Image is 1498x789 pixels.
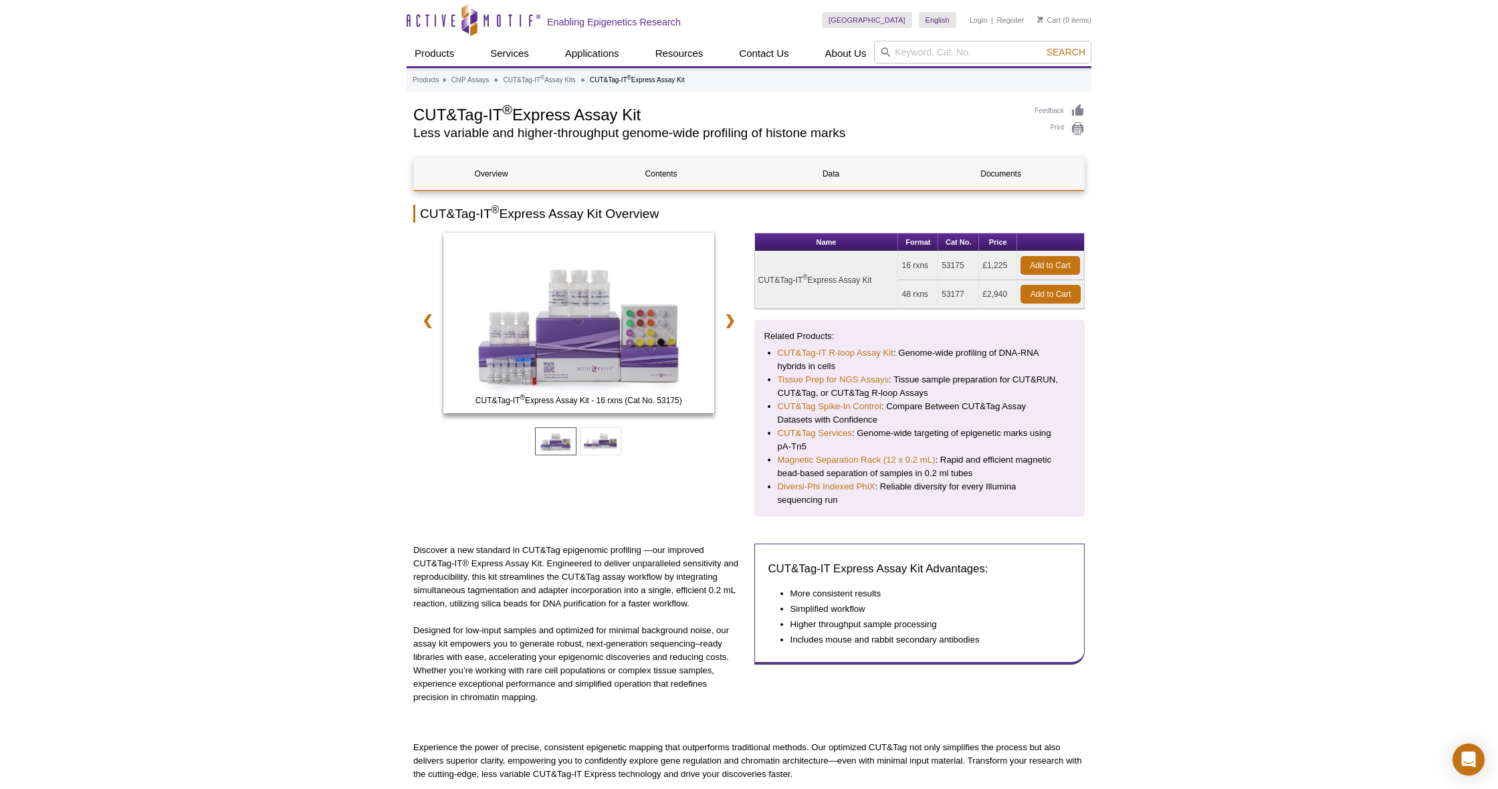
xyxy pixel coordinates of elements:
[979,251,1017,280] td: £1,225
[764,330,1075,343] p: Related Products:
[407,41,462,66] a: Products
[1035,104,1085,118] a: Feedback
[413,305,442,336] a: ❮
[414,158,568,190] a: Overview
[898,233,938,251] th: Format
[817,41,875,66] a: About Us
[413,127,1021,139] h2: Less variable and higher-throughput genome-wide profiling of histone marks
[413,624,744,704] p: Designed for low-input samples and optimized for minimal background noise, our assay kit empowers...
[647,41,712,66] a: Resources
[584,158,738,190] a: Contents
[938,251,979,280] td: 53175
[790,633,1058,647] li: Includes mouse and rabbit secondary antibodies
[778,427,852,440] a: CUT&Tag Services
[1037,15,1061,25] a: Cart
[778,480,875,493] a: Diversi-Phi Indexed PhiX
[991,12,993,28] li: |
[790,587,1058,600] li: More consistent results
[938,233,979,251] th: Cat No.
[413,205,1085,223] h2: CUT&Tag-IT Express Assay Kit Overview
[898,251,938,280] td: 16 rxns
[492,204,500,215] sup: ®
[413,74,439,86] a: Products
[581,76,585,84] li: »
[716,305,744,336] a: ❯
[494,76,498,84] li: »
[413,741,1085,781] p: Experience the power of precise, consistent epigenetic mapping that outperforms traditional metho...
[413,104,1021,124] h1: CUT&Tag-IT Express Assay Kit
[778,346,893,360] a: CUT&Tag-IT R-loop Assay Kit
[590,76,685,84] li: CUT&Tag-IT Express Assay Kit
[1037,12,1091,28] li: (0 items)
[755,233,899,251] th: Name
[1453,744,1485,776] div: Open Intercom Messenger
[778,400,881,413] a: CUT&Tag Spike-In Control
[979,233,1017,251] th: Price
[1043,46,1089,58] button: Search
[970,15,988,25] a: Login
[778,480,1062,507] li: : Reliable diversity for every Illumina sequencing run
[996,15,1024,25] a: Register
[1037,16,1043,23] img: Your Cart
[898,280,938,309] td: 48 rxns
[1035,122,1085,136] a: Print
[938,280,979,309] td: 53177
[627,74,631,81] sup: ®
[520,394,525,401] sup: ®
[547,16,681,28] h2: Enabling Epigenetics Research
[755,251,899,309] td: CUT&Tag-IT Express Assay Kit
[802,273,807,281] sup: ®
[778,453,936,467] a: Magnetic Separation Rack (12 x 0.2 mL)
[1047,47,1085,58] span: Search
[778,400,1062,427] li: : Compare Between CUT&Tag Assay Datasets with Confidence
[924,158,1078,190] a: Documents
[874,41,1091,64] input: Keyword, Cat. No.
[442,76,446,84] li: »
[778,373,1062,400] li: : Tissue sample preparation for CUT&RUN, CUT&Tag, or CUT&Tag R-loop Assays
[443,233,714,417] a: CUT&Tag-IT Express Assay Kit - 16 rxns
[731,41,796,66] a: Contact Us
[778,427,1062,453] li: : Genome-wide targeting of epigenetic marks using pA-Tn5
[919,12,956,28] a: English
[443,233,714,413] img: CUT&Tag-IT Express Assay Kit - 16 rxns
[778,346,1062,373] li: : Genome-wide profiling of DNA-RNA hybrids in cells
[1021,285,1081,304] a: Add to Cart
[502,102,512,117] sup: ®
[822,12,912,28] a: [GEOGRAPHIC_DATA]
[790,602,1058,616] li: Simplified workflow
[446,394,711,407] span: CUT&Tag-IT Express Assay Kit - 16 rxns (Cat No. 53175)
[754,158,908,190] a: Data
[790,618,1058,631] li: Higher throughput sample processing
[451,74,490,86] a: ChIP Assays
[540,74,544,81] sup: ®
[979,280,1017,309] td: £2,940
[1021,256,1080,275] a: Add to Cart
[503,74,575,86] a: CUT&Tag-IT®Assay Kits
[557,41,627,66] a: Applications
[482,41,537,66] a: Services
[778,453,1062,480] li: : Rapid and efficient magnetic bead-based separation of samples in 0.2 ml tubes
[768,561,1071,577] h3: CUT&Tag-IT Express Assay Kit Advantages:
[413,544,744,610] p: Discover a new standard in CUT&Tag epigenomic profiling —our improved CUT&Tag-IT® Express Assay K...
[778,373,889,386] a: Tissue Prep for NGS Assays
